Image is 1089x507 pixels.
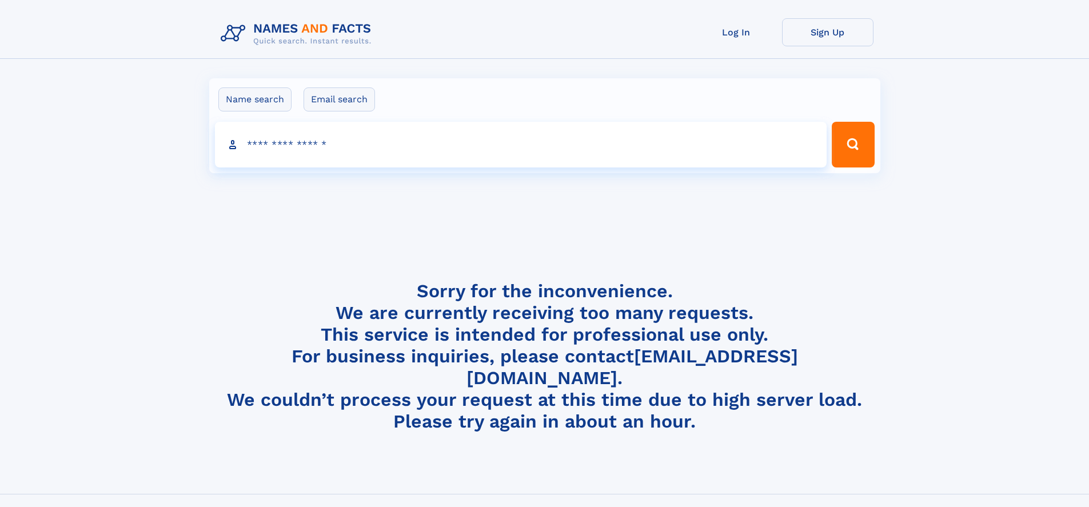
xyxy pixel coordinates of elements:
[466,345,798,389] a: [EMAIL_ADDRESS][DOMAIN_NAME]
[691,18,782,46] a: Log In
[218,87,292,111] label: Name search
[304,87,375,111] label: Email search
[216,18,381,49] img: Logo Names and Facts
[216,280,873,433] h4: Sorry for the inconvenience. We are currently receiving too many requests. This service is intend...
[782,18,873,46] a: Sign Up
[832,122,874,167] button: Search Button
[215,122,827,167] input: search input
